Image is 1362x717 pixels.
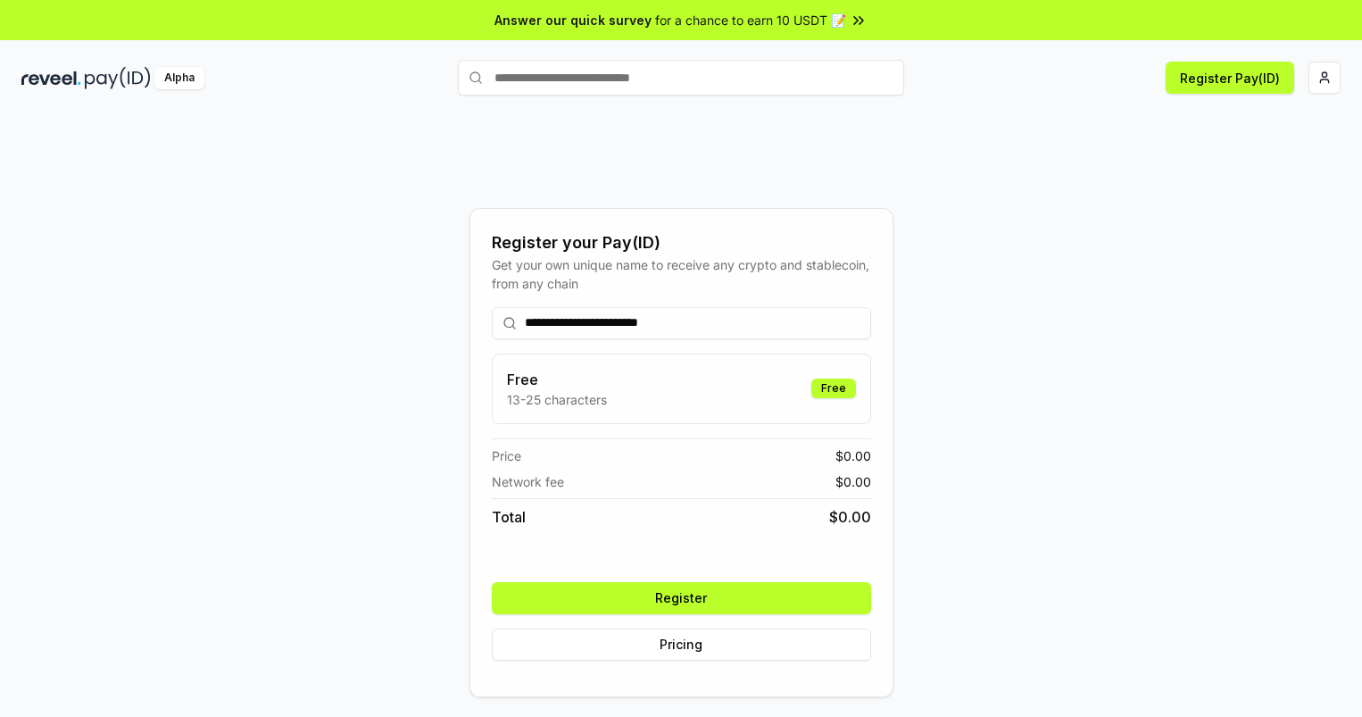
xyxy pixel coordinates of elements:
[492,446,521,465] span: Price
[811,379,856,398] div: Free
[507,369,607,390] h3: Free
[492,629,871,661] button: Pricing
[21,67,81,89] img: reveel_dark
[492,472,564,491] span: Network fee
[835,472,871,491] span: $ 0.00
[835,446,871,465] span: $ 0.00
[494,11,652,29] span: Answer our quick survey
[154,67,204,89] div: Alpha
[492,255,871,293] div: Get your own unique name to receive any crypto and stablecoin, from any chain
[1166,62,1294,94] button: Register Pay(ID)
[492,582,871,614] button: Register
[85,67,151,89] img: pay_id
[507,390,607,409] p: 13-25 characters
[492,506,526,528] span: Total
[655,11,846,29] span: for a chance to earn 10 USDT 📝
[492,230,871,255] div: Register your Pay(ID)
[829,506,871,528] span: $ 0.00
